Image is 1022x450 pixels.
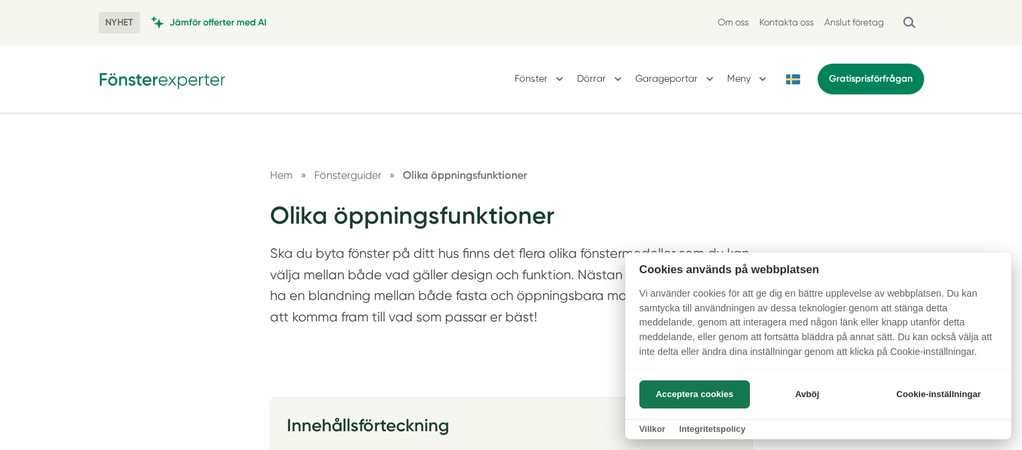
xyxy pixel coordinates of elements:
p: Vi använder cookies för att ge dig en bättre upplevelse av webbplatsen. Du kan samtycka till anvä... [625,287,1011,368]
a: Villkor [639,424,665,434]
a: Integritetspolicy [679,424,745,434]
h2: Cookies används på webbplatsen [625,263,1011,276]
button: Acceptera cookies [639,380,750,408]
button: Cookie-inställningar [880,380,997,408]
button: Avböj [754,380,860,408]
